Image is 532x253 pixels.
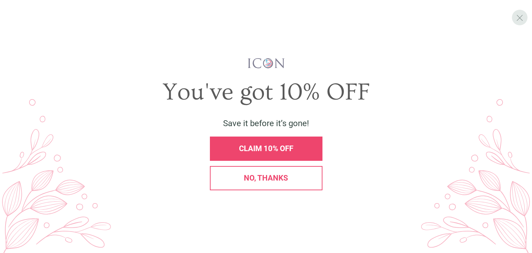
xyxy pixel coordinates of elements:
[162,79,370,106] span: You've got 10% OFF
[244,174,288,182] span: No, thanks
[516,12,523,23] span: X
[247,58,286,69] img: iconwallstickersl_1754656298800.png
[223,119,309,128] span: Save it before it’s gone!
[239,144,293,153] span: CLAIM 10% OFF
